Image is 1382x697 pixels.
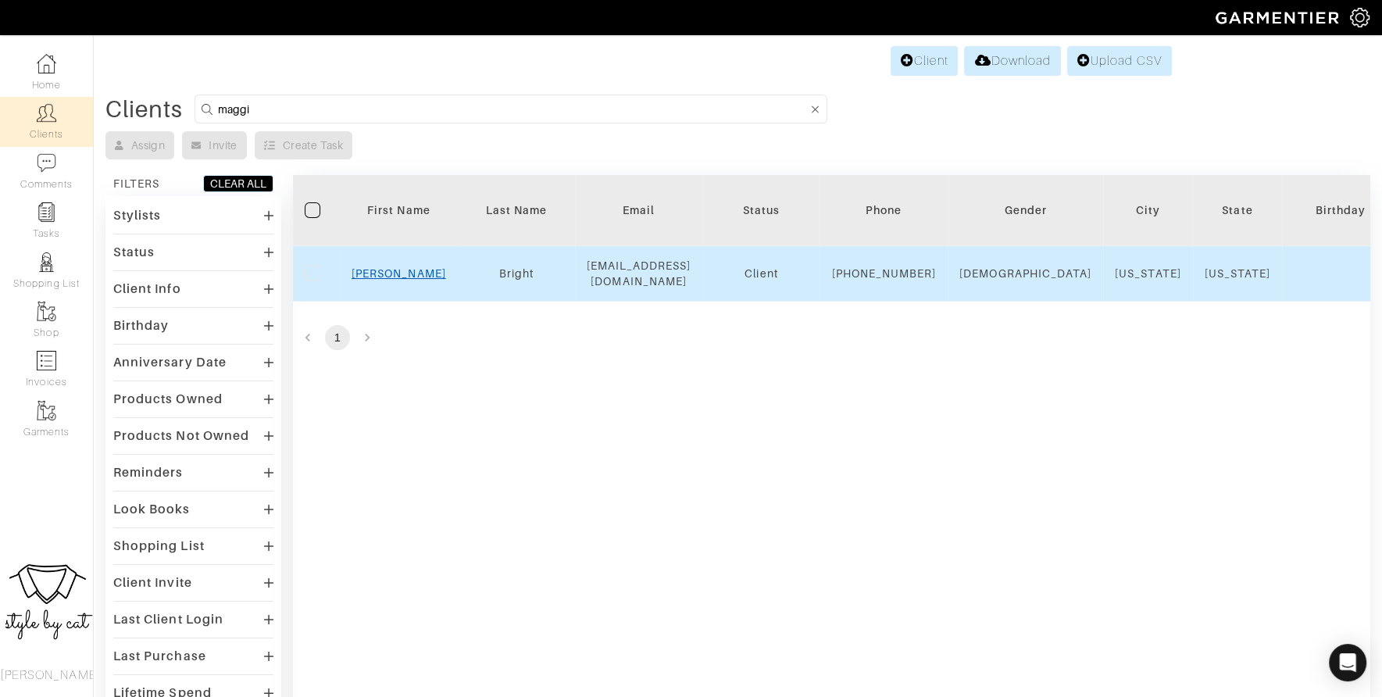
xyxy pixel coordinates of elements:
[113,649,206,664] div: Last Purchase
[891,46,958,76] a: Client
[831,266,936,281] div: [PHONE_NUMBER]
[959,202,1091,218] div: Gender
[702,175,820,246] th: Toggle SortBy
[218,99,808,119] input: Search by name, email, phone, city, or state
[113,538,205,554] div: Shopping List
[113,176,159,191] div: FILTERS
[1067,46,1172,76] a: Upload CSV
[587,202,691,218] div: Email
[352,202,446,218] div: First Name
[37,351,56,370] img: orders-icon-0abe47150d42831381b5fb84f609e132dff9fe21cb692f30cb5eec754e2cba89.png
[37,103,56,123] img: clients-icon-6bae9207a08558b7cb47a8932f037763ab4055f8c8b6bfacd5dc20c3e0201464.png
[37,302,56,321] img: garments-icon-b7da505a4dc4fd61783c78ac3ca0ef83fa9d6f193b1c9dc38574b1d14d53ca28.png
[948,175,1103,246] th: Toggle SortBy
[959,266,1091,281] div: [DEMOGRAPHIC_DATA]
[1115,266,1181,281] div: [US_STATE]
[1208,4,1350,31] img: garmentier-logo-header-white-b43fb05a5012e4ada735d5af1a66efaba907eab6374d6393d1fbf88cb4ef424d.png
[293,325,1370,350] nav: pagination navigation
[113,502,191,517] div: Look Books
[37,153,56,173] img: comment-icon-a0a6a9ef722e966f86d9cbdc48e553b5cf19dbc54f86b18d962a5391bc8f6eb6.png
[340,175,458,246] th: Toggle SortBy
[587,258,691,289] div: [EMAIL_ADDRESS][DOMAIN_NAME]
[113,391,223,407] div: Products Owned
[113,318,169,334] div: Birthday
[352,267,446,280] a: [PERSON_NAME]
[714,266,808,281] div: Client
[37,54,56,73] img: dashboard-icon-dbcd8f5a0b271acd01030246c82b418ddd0df26cd7fceb0bd07c9910d44c42f6.png
[37,252,56,272] img: stylists-icon-eb353228a002819b7ec25b43dbf5f0378dd9e0616d9560372ff212230b889e62.png
[964,46,1060,76] a: Download
[1350,8,1370,27] img: gear-icon-white-bd11855cb880d31180b6d7d6211b90ccbf57a29d726f0c71d8c61bd08dd39cc2.png
[325,325,350,350] button: page 1
[37,401,56,420] img: garments-icon-b7da505a4dc4fd61783c78ac3ca0ef83fa9d6f193b1c9dc38574b1d14d53ca28.png
[831,202,936,218] div: Phone
[105,102,183,117] div: Clients
[203,175,273,192] button: CLEAR ALL
[1205,202,1271,218] div: State
[113,281,181,297] div: Client Info
[210,176,266,191] div: CLEAR ALL
[113,612,223,627] div: Last Client Login
[113,575,192,591] div: Client Invite
[499,267,534,280] a: Bright
[1329,644,1366,681] div: Open Intercom Messenger
[113,208,161,223] div: Stylists
[1115,202,1181,218] div: City
[470,202,563,218] div: Last Name
[714,202,808,218] div: Status
[113,355,227,370] div: Anniversary Date
[113,245,155,260] div: Status
[113,465,183,481] div: Reminders
[37,202,56,222] img: reminder-icon-8004d30b9f0a5d33ae49ab947aed9ed385cf756f9e5892f1edd6e32f2345188e.png
[113,428,249,444] div: Products Not Owned
[1205,266,1271,281] div: [US_STATE]
[458,175,575,246] th: Toggle SortBy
